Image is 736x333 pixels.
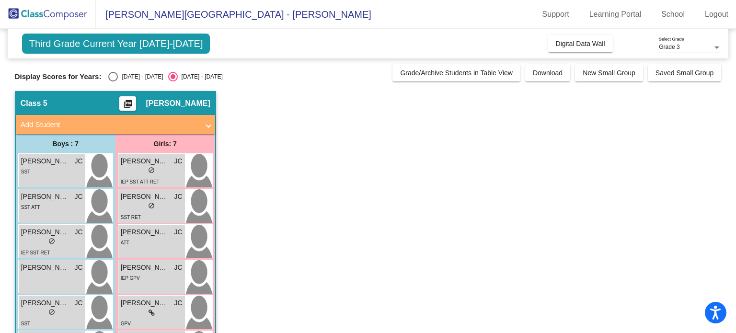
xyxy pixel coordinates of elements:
[15,72,102,81] span: Display Scores for Years:
[174,298,183,308] span: JC
[16,115,215,134] mat-expansion-panel-header: Add Student
[108,72,222,81] mat-radio-group: Select an option
[548,35,613,52] button: Digital Data Wall
[21,169,30,174] span: SST
[697,7,736,22] a: Logout
[648,64,721,81] button: Saved Small Group
[174,227,183,237] span: JC
[21,119,199,130] mat-panel-title: Add Student
[118,72,163,81] div: [DATE] - [DATE]
[21,298,69,308] span: [PERSON_NAME]
[96,7,371,22] span: [PERSON_NAME][GEOGRAPHIC_DATA] - [PERSON_NAME]
[121,263,169,273] span: [PERSON_NAME]
[75,227,83,237] span: JC
[21,263,69,273] span: [PERSON_NAME]
[119,96,136,111] button: Print Students Details
[75,298,83,308] span: JC
[121,215,141,220] span: SST RET
[178,72,223,81] div: [DATE] - [DATE]
[582,7,649,22] a: Learning Portal
[146,99,210,108] span: [PERSON_NAME]
[75,192,83,202] span: JC
[75,156,83,166] span: JC
[654,7,692,22] a: School
[21,227,69,237] span: [PERSON_NAME]
[121,298,169,308] span: [PERSON_NAME]
[121,227,169,237] span: [PERSON_NAME]
[121,240,129,245] span: ATT
[583,69,635,77] span: New Small Group
[148,167,155,173] span: do_not_disturb_alt
[174,156,183,166] span: JC
[174,192,183,202] span: JC
[21,205,40,210] span: SST ATT
[533,69,563,77] span: Download
[21,250,50,255] span: IEP SST RET
[75,263,83,273] span: JC
[659,44,679,50] span: Grade 3
[121,156,169,166] span: [PERSON_NAME]
[121,321,131,326] span: GPV
[21,321,30,326] span: SST
[525,64,570,81] button: Download
[121,192,169,202] span: [PERSON_NAME]
[556,40,605,47] span: Digital Data Wall
[22,34,210,54] span: Third Grade Current Year [DATE]-[DATE]
[400,69,513,77] span: Grade/Archive Students in Table View
[21,156,69,166] span: [PERSON_NAME]
[21,192,69,202] span: [PERSON_NAME]
[174,263,183,273] span: JC
[16,134,115,153] div: Boys : 7
[121,276,140,281] span: IEP GPV
[655,69,713,77] span: Saved Small Group
[148,202,155,209] span: do_not_disturb_alt
[575,64,643,81] button: New Small Group
[48,309,55,315] span: do_not_disturb_alt
[21,99,47,108] span: Class 5
[122,99,134,113] mat-icon: picture_as_pdf
[392,64,520,81] button: Grade/Archive Students in Table View
[48,238,55,244] span: do_not_disturb_alt
[121,179,160,184] span: IEP SST ATT RET
[535,7,577,22] a: Support
[115,134,215,153] div: Girls: 7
